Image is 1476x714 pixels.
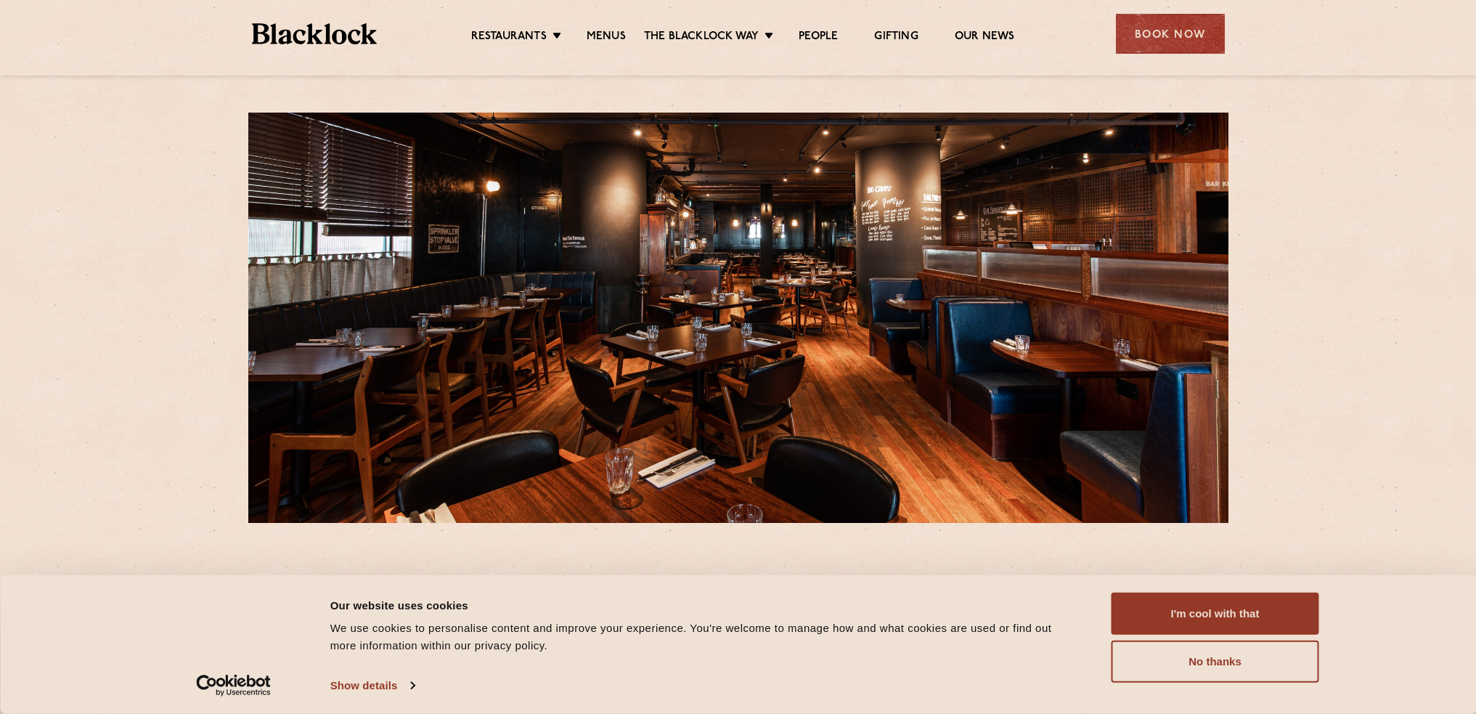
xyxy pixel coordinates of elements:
a: Show details [330,675,415,697]
a: People [799,30,838,46]
a: Usercentrics Cookiebot - opens in a new window [170,675,297,697]
a: Restaurants [471,30,547,46]
a: The Blacklock Way [644,30,759,46]
button: No thanks [1112,641,1319,683]
a: Menus [587,30,626,46]
img: BL_Textured_Logo-footer-cropped.svg [252,23,378,44]
div: Our website uses cookies [330,596,1079,614]
div: Book Now [1116,14,1225,54]
button: I'm cool with that [1112,593,1319,635]
a: Gifting [874,30,918,46]
a: Our News [955,30,1015,46]
div: We use cookies to personalise content and improve your experience. You're welcome to manage how a... [330,620,1079,654]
